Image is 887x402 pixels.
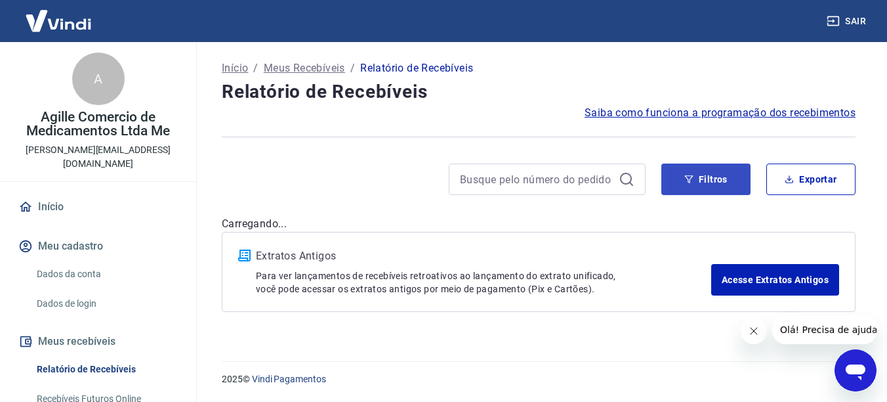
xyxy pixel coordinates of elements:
a: Saiba como funciona a programação dos recebimentos [585,105,856,121]
p: Para ver lançamentos de recebíveis retroativos ao lançamento do extrato unificado, você pode aces... [256,269,711,296]
input: Busque pelo número do pedido [460,169,613,189]
button: Exportar [766,164,856,195]
p: Agille Comercio de Medicamentos Ltda Me [10,110,186,138]
p: 2025 © [222,372,856,386]
a: Dados de login [31,290,180,317]
p: / [350,60,355,76]
iframe: Botão para abrir a janela de mensagens [835,349,877,391]
a: Relatório de Recebíveis [31,356,180,383]
a: Dados da conta [31,261,180,288]
button: Meu cadastro [16,232,180,261]
img: Vindi [16,1,101,41]
button: Sair [824,9,871,33]
p: Carregando... [222,216,856,232]
a: Acesse Extratos Antigos [711,264,839,296]
p: [PERSON_NAME][EMAIL_ADDRESS][DOMAIN_NAME] [10,143,186,171]
a: Início [222,60,248,76]
span: Olá! Precisa de ajuda? [8,9,110,20]
h4: Relatório de Recebíveis [222,79,856,105]
a: Meus Recebíveis [264,60,345,76]
a: Início [16,192,180,221]
p: Extratos Antigos [256,248,711,264]
div: A [72,53,125,105]
img: ícone [238,250,251,261]
p: Relatório de Recebíveis [360,60,473,76]
iframe: Mensagem da empresa [772,315,877,344]
button: Meus recebíveis [16,327,180,356]
button: Filtros [661,164,751,195]
p: / [253,60,258,76]
a: Vindi Pagamentos [252,374,326,384]
iframe: Fechar mensagem [741,318,767,344]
